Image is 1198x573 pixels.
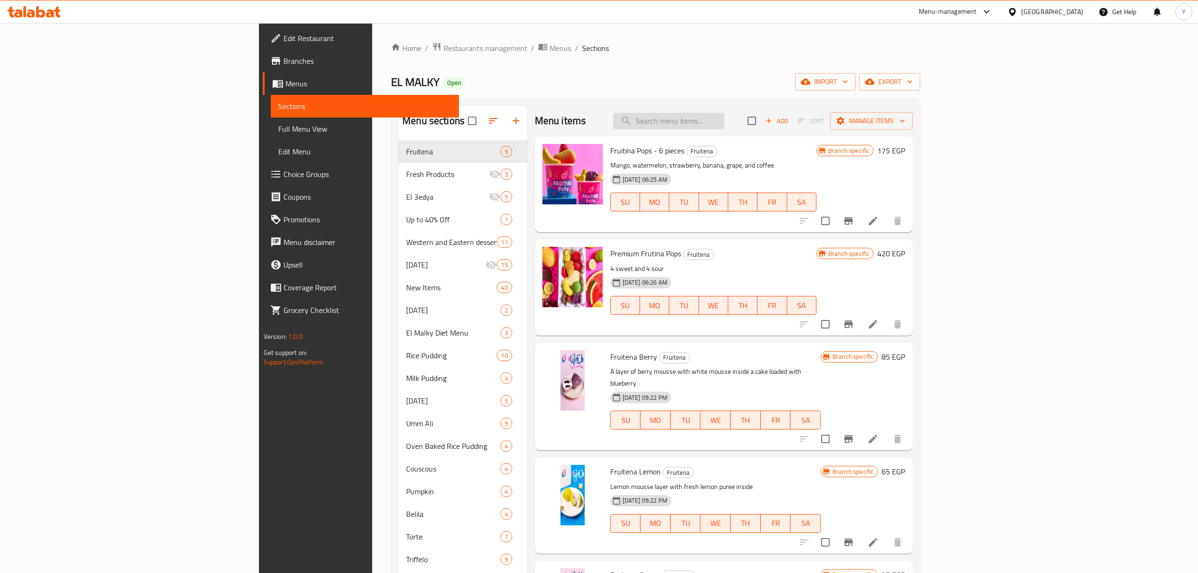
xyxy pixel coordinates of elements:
span: Manage items [838,115,905,127]
div: Fresh Products [406,169,489,180]
span: Select section [742,111,762,131]
div: Umm Ali [406,418,500,429]
a: Menu disclaimer [263,231,459,253]
span: Y [1182,7,1186,17]
span: Restaurants management [443,42,527,54]
button: Branch-specific-item [837,313,860,336]
button: WE [700,514,731,533]
span: MO [644,413,667,427]
span: [DATE] [406,259,485,270]
button: MO [641,514,671,533]
span: Coupons [283,191,451,202]
button: import [795,73,856,91]
input: search [613,113,724,129]
span: Fruitena Berry [610,350,657,364]
p: A layer of berry mousse with white mousse inside a cake loaded with blueberry [610,366,821,389]
div: items [500,372,512,384]
button: SU [610,193,640,211]
a: Full Menu View [271,118,459,140]
div: Fresh Products3 [399,163,527,185]
span: Coverage Report [283,282,451,293]
span: 11 [497,238,511,247]
span: 5 [501,193,512,202]
div: items [497,350,512,361]
a: Support.OpsPlatform [264,356,324,368]
div: items [500,418,512,429]
h6: 65 EGP [882,465,905,478]
nav: breadcrumb [391,42,920,54]
div: 100 Years Ago [406,304,500,316]
img: Fruitena Berry [542,350,603,411]
a: Edit menu item [867,433,879,445]
span: FR [765,413,787,427]
span: 7 [501,532,512,541]
span: MO [644,516,667,530]
span: Branch specific [824,249,873,258]
div: [DATE]2 [399,299,527,321]
span: Couscous [406,463,500,474]
span: 9 [501,555,512,564]
span: SA [794,516,817,530]
div: Fruitena [659,352,690,363]
span: Sections [582,42,609,54]
span: 40 [497,283,511,292]
svg: Inactive section [489,191,500,202]
button: MO [641,411,671,430]
div: items [500,214,512,225]
span: SU [615,413,637,427]
a: Edit menu item [867,537,879,548]
div: Milk Pudding4 [399,367,527,389]
div: items [500,395,512,406]
button: TU [671,411,701,430]
img: Premium Frutina Pops [542,247,603,307]
div: Ashura [406,395,500,406]
div: Rice Pudding10 [399,344,527,367]
div: El 3edya5 [399,185,527,208]
div: Triffelo [406,554,500,565]
div: items [500,440,512,452]
button: WE [699,296,728,315]
div: Pumpkin4 [399,480,527,503]
span: Fruitena [663,467,693,478]
a: Coverage Report [263,276,459,299]
button: TH [728,193,757,211]
a: Sections [271,95,459,118]
span: 4 [501,464,512,473]
span: Western and Eastern desserts [406,236,497,248]
button: SA [787,296,816,315]
div: Belila4 [399,503,527,525]
span: [DATE] [406,304,500,316]
span: Sort sections [482,110,505,132]
span: Branch specific [829,352,877,361]
button: Manage items [830,112,913,130]
span: Select to update [815,314,835,334]
div: items [500,169,512,180]
span: import [803,76,848,88]
span: TU [674,516,697,530]
span: export [867,76,913,88]
span: Milk Pudding [406,372,500,384]
button: delete [886,531,909,554]
span: 4 [501,510,512,519]
a: Branches [263,50,459,72]
button: export [859,73,920,91]
div: New Items40 [399,276,527,299]
span: [DATE] 06:25 AM [619,175,671,184]
img: Fruitina Pops - 6 pieces [542,144,603,204]
div: [GEOGRAPHIC_DATA] [1021,7,1083,17]
h6: 175 EGP [877,144,905,157]
span: Branches [283,55,451,67]
div: Fruitena [406,146,500,157]
span: Up to 40% Off [406,214,500,225]
a: Menus [263,72,459,95]
div: El Malky Diet Menu [406,327,500,338]
span: Pumpkin [406,486,500,497]
span: Grocery Checklist [283,304,451,316]
span: FR [761,299,783,312]
h6: 420 EGP [877,247,905,260]
span: Torte [406,531,500,542]
p: Mango, watermelon, strawberry, banana, grape, and coffee [610,160,816,171]
span: Full Menu View [278,123,451,135]
span: Fruitena [687,146,717,157]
